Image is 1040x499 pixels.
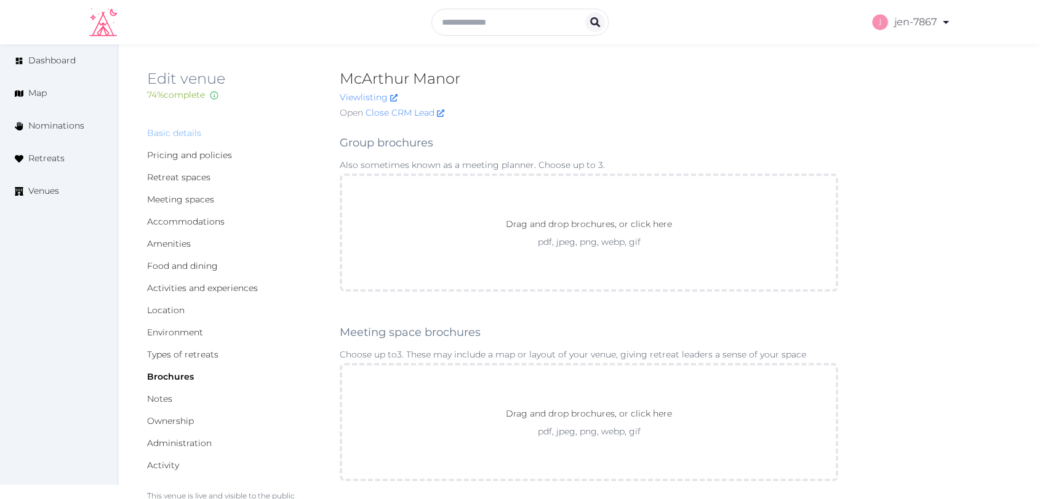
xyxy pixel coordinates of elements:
[147,460,179,471] a: Activity
[28,87,47,100] span: Map
[147,89,205,100] span: 74 % complete
[147,282,258,293] a: Activities and experiences
[340,159,838,171] p: Also sometimes known as a meeting planner. Choose up to 3 .
[28,119,84,132] span: Nominations
[147,150,232,161] a: Pricing and policies
[147,260,218,271] a: Food and dining
[340,348,838,361] p: Choose up to 3 . These may include a map or layout of your venue, giving retreat leaders a sense ...
[147,69,320,89] h2: Edit venue
[147,415,194,426] a: Ownership
[340,324,481,341] label: Meeting space brochures
[28,54,76,67] span: Dashboard
[147,172,210,183] a: Retreat spaces
[147,393,172,404] a: Notes
[147,437,212,449] a: Administration
[340,92,398,103] a: Viewlisting
[147,305,185,316] a: Location
[147,371,194,382] a: Brochures
[340,106,363,119] span: Open
[147,349,218,360] a: Types of retreats
[872,5,951,39] a: jen-7867
[496,407,682,425] p: Drag and drop brochures, or click here
[340,69,838,89] h2: McArthur Manor
[147,127,201,138] a: Basic details
[147,194,214,205] a: Meeting spaces
[28,152,65,165] span: Retreats
[147,327,203,338] a: Environment
[147,238,191,249] a: Amenities
[484,425,694,437] p: pdf, jpeg, png, webp, gif
[484,236,694,248] p: pdf, jpeg, png, webp, gif
[496,217,682,236] p: Drag and drop brochures, or click here
[340,134,433,151] label: Group brochures
[366,106,444,119] a: Close CRM Lead
[28,185,59,198] span: Venues
[147,216,225,227] a: Accommodations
